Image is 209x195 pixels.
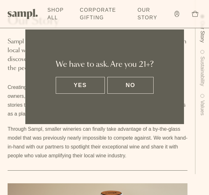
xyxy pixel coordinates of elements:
[56,77,105,94] button: Yes
[44,3,70,25] a: Shop All
[199,50,206,86] a: Sustainability
[8,9,38,19] img: Sampl logo
[56,60,154,69] h2: We have to ask. Are you 21+?
[77,3,128,25] a: Corporate Gifting
[134,3,165,25] a: Our Story
[199,94,206,116] a: Values
[199,15,206,42] a: Our Story
[107,77,153,94] button: No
